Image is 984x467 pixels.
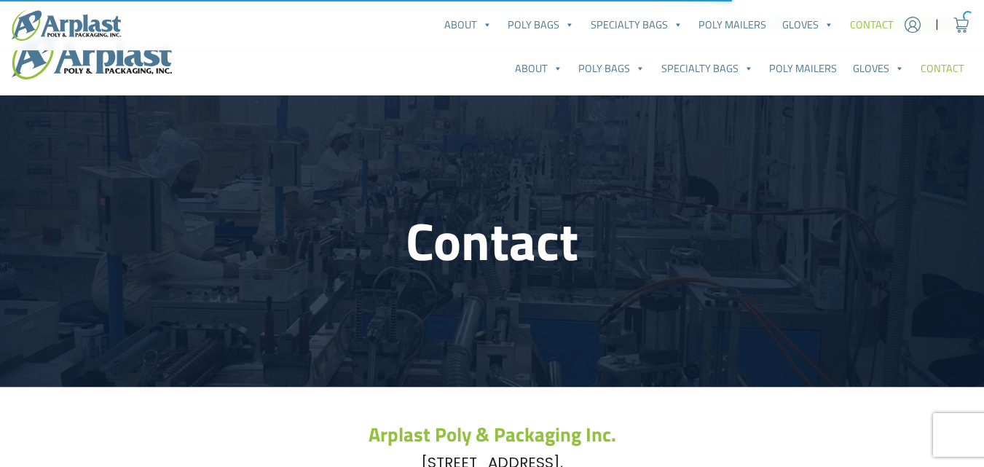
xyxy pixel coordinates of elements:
span: | [935,16,939,34]
img: logo [12,9,121,41]
a: Poly Mailers [761,54,845,83]
a: Contact [913,54,972,83]
a: Gloves [845,54,912,83]
a: Poly Bags [500,10,582,39]
a: About [436,10,500,39]
img: logo [12,34,172,79]
a: Poly Mailers [690,10,774,39]
a: Specialty Bags [583,10,690,39]
a: Contact [842,10,902,39]
a: About [507,54,570,83]
a: Specialty Bags [653,54,761,83]
h3: Arplast Poly & Packaging Inc. [86,423,899,446]
a: Gloves [774,10,841,39]
a: Poly Bags [570,54,653,83]
h1: Contact [86,210,899,272]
